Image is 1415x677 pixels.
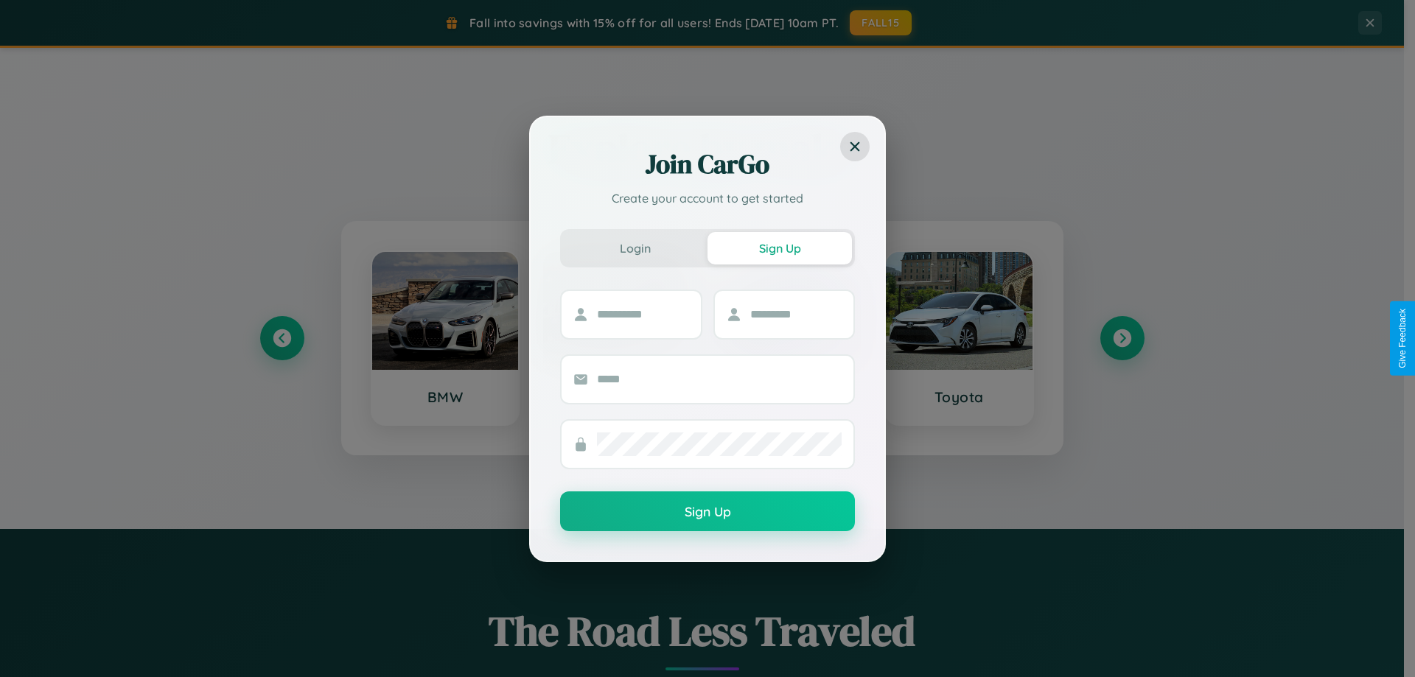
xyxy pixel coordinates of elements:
h2: Join CarGo [560,147,855,182]
button: Login [563,232,707,264]
div: Give Feedback [1397,309,1408,368]
button: Sign Up [560,491,855,531]
button: Sign Up [707,232,852,264]
p: Create your account to get started [560,189,855,207]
